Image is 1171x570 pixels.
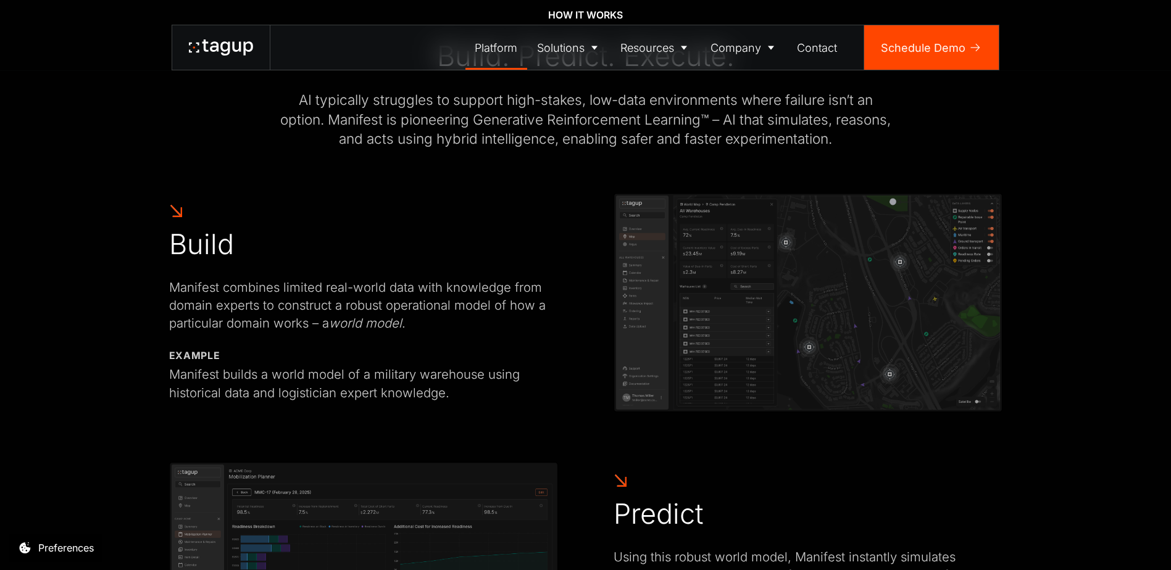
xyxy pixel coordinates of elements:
[611,25,701,70] a: Resources
[881,39,965,56] div: Schedule Demo
[38,540,94,555] div: Preferences
[169,349,220,363] div: Example
[797,39,837,56] div: Contact
[329,315,402,331] em: world model
[527,25,611,70] a: Solutions
[537,39,585,56] div: Solutions
[788,25,848,70] a: Contact
[169,278,558,332] div: Manifest combines limited real-world data with knowledge from domain experts to construct a robus...
[169,227,234,262] div: Build
[614,497,703,531] div: Predict
[280,90,891,149] div: AI typically struggles to support high-stakes, low-data environments where failure isn’t an optio...
[864,25,999,70] a: Schedule Demo
[620,39,674,56] div: Resources
[169,365,558,402] div: Manifest builds a world model of a military warehouse using historical data and logistician exper...
[475,39,517,56] div: Platform
[465,25,528,70] a: Platform
[701,25,788,70] a: Company
[711,39,761,56] div: Company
